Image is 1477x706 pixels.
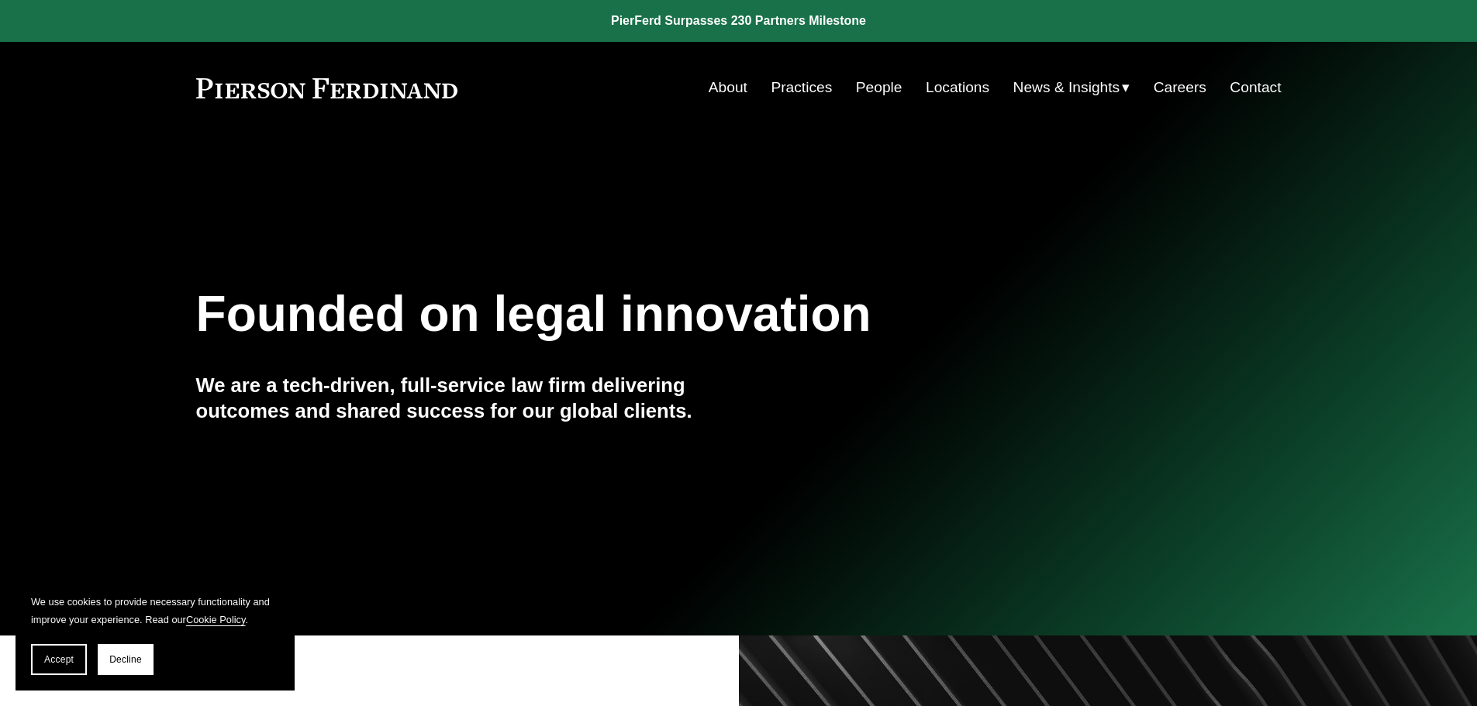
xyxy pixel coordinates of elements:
[771,73,832,102] a: Practices
[1230,73,1281,102] a: Contact
[1013,73,1130,102] a: folder dropdown
[1154,73,1206,102] a: Careers
[16,577,295,691] section: Cookie banner
[31,644,87,675] button: Accept
[1013,74,1120,102] span: News & Insights
[31,593,279,629] p: We use cookies to provide necessary functionality and improve your experience. Read our .
[186,614,246,625] a: Cookie Policy
[926,73,989,102] a: Locations
[109,654,142,665] span: Decline
[196,286,1101,343] h1: Founded on legal innovation
[856,73,902,102] a: People
[709,73,747,102] a: About
[98,644,154,675] button: Decline
[196,373,739,423] h4: We are a tech-driven, full-service law firm delivering outcomes and shared success for our global...
[44,654,74,665] span: Accept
